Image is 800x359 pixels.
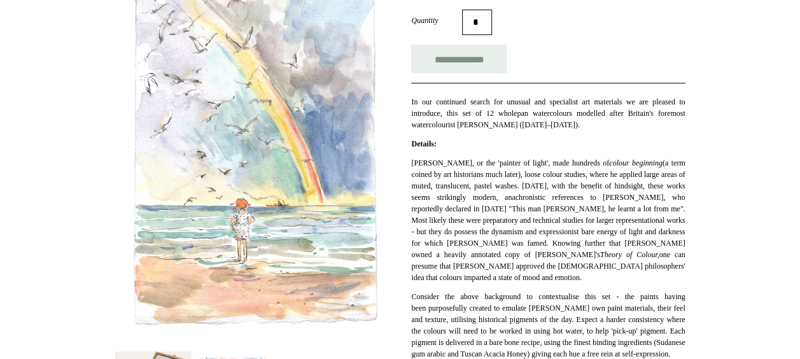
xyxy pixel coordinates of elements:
[411,96,685,130] p: In our continued search for unusual and specialist art materials we are pleased to introduce, thi...
[411,157,685,283] p: [PERSON_NAME], or the 'painter of light', made hundreds of (a term coined by art historians much ...
[609,158,663,167] em: colour beginning
[411,15,462,26] label: Quantity
[600,250,659,259] em: Theory of Colour,
[411,139,436,148] strong: Details:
